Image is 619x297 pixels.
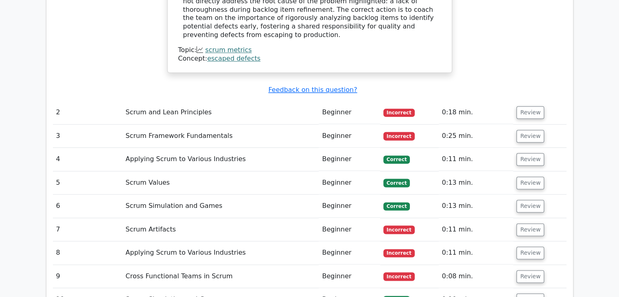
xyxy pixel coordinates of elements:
td: Beginner [319,101,380,124]
span: Incorrect [383,272,415,280]
td: Scrum Values [122,171,319,194]
a: escaped defects [207,55,260,62]
div: Topic: [178,46,441,55]
td: 0:25 min. [439,124,514,148]
td: 3 [53,124,122,148]
button: Review [516,130,544,142]
span: Incorrect [383,225,415,234]
td: 0:11 min. [439,148,514,171]
td: 4 [53,148,122,171]
a: scrum metrics [205,46,252,54]
span: Correct [383,179,410,187]
td: Beginner [319,148,380,171]
td: Beginner [319,218,380,241]
td: Beginner [319,124,380,148]
td: Cross Functional Teams in Scrum [122,265,319,288]
td: 2 [53,101,122,124]
td: 7 [53,218,122,241]
td: Beginner [319,194,380,218]
button: Review [516,177,544,189]
div: Concept: [178,55,441,63]
td: 0:18 min. [439,101,514,124]
span: Correct [383,155,410,164]
td: Scrum Framework Fundamentals [122,124,319,148]
td: 8 [53,241,122,264]
td: Beginner [319,265,380,288]
td: Applying Scrum to Various Industries [122,148,319,171]
td: Applying Scrum to Various Industries [122,241,319,264]
span: Incorrect [383,249,415,257]
td: 0:11 min. [439,241,514,264]
td: 0:08 min. [439,265,514,288]
td: 0:13 min. [439,194,514,218]
button: Review [516,153,544,166]
td: Beginner [319,171,380,194]
a: Feedback on this question? [268,86,357,94]
button: Review [516,200,544,212]
td: 5 [53,171,122,194]
button: Review [516,270,544,283]
td: 0:13 min. [439,171,514,194]
td: Scrum and Lean Principles [122,101,319,124]
button: Review [516,247,544,259]
button: Review [516,106,544,119]
td: 6 [53,194,122,218]
span: Incorrect [383,132,415,140]
td: Scrum Simulation and Games [122,194,319,218]
td: Scrum Artifacts [122,218,319,241]
span: Correct [383,202,410,210]
button: Review [516,223,544,236]
td: Beginner [319,241,380,264]
span: Incorrect [383,109,415,117]
td: 0:11 min. [439,218,514,241]
td: 9 [53,265,122,288]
